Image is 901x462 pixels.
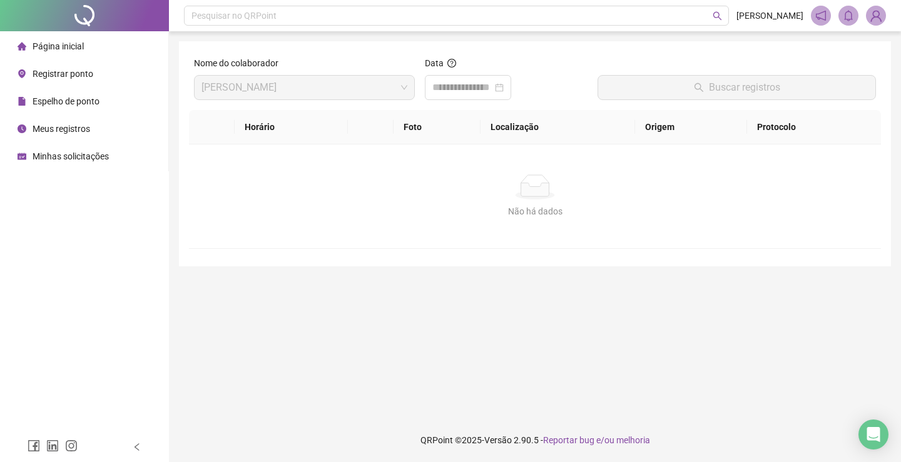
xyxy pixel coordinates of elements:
[747,110,881,144] th: Protocolo
[28,439,40,452] span: facebook
[33,151,109,161] span: Minhas solicitações
[18,97,26,106] span: file
[543,435,650,445] span: Reportar bug e/ou melhoria
[194,56,287,70] label: Nome do colaborador
[33,96,99,106] span: Espelho de ponto
[843,10,854,21] span: bell
[201,76,407,99] span: MARIA LUCIANA RODRIGUES FERREIRA VIEIRA
[447,59,456,68] span: question-circle
[425,58,444,68] span: Data
[33,41,84,51] span: Página inicial
[736,9,803,23] span: [PERSON_NAME]
[713,11,722,21] span: search
[18,69,26,78] span: environment
[46,439,59,452] span: linkedin
[169,418,901,462] footer: QRPoint © 2025 - 2.90.5 -
[598,75,876,100] button: Buscar registros
[484,435,512,445] span: Versão
[33,69,93,79] span: Registrar ponto
[815,10,827,21] span: notification
[18,152,26,161] span: schedule
[394,110,481,144] th: Foto
[481,110,636,144] th: Localização
[635,110,747,144] th: Origem
[235,110,349,144] th: Horário
[133,443,141,451] span: left
[204,204,866,218] div: Não há dados
[65,439,78,452] span: instagram
[18,124,26,133] span: clock-circle
[858,419,888,449] div: Open Intercom Messenger
[18,42,26,51] span: home
[33,124,90,134] span: Meus registros
[867,6,885,25] img: 89733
